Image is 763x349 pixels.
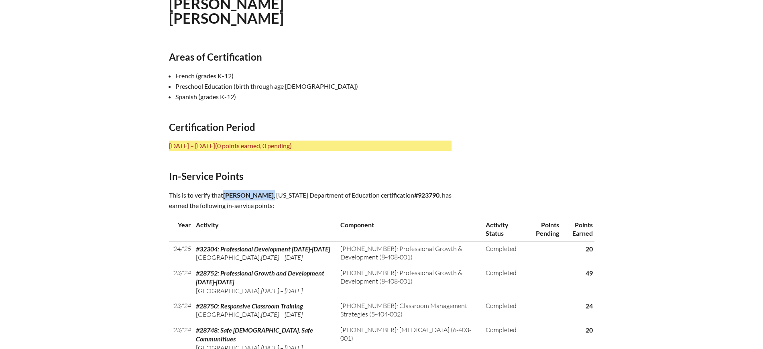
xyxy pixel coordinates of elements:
span: #28752: Professional Growth and Development [DATE]-[DATE] [196,269,324,286]
td: [PHONE_NUMBER]: Classroom Management Strategies (5-404-002) [337,298,482,322]
span: [GEOGRAPHIC_DATA] [196,287,260,295]
td: Completed [482,298,525,322]
span: #32304: Professional Development [DATE]-[DATE] [196,245,330,253]
strong: 49 [586,269,593,277]
td: '23/'24 [169,298,193,322]
h2: Certification Period [169,121,452,133]
span: #28750: Responsive Classroom Training [196,302,303,310]
b: #923790 [414,191,439,199]
td: '24/'25 [169,241,193,265]
td: Completed [482,241,525,265]
h2: In-Service Points [169,170,452,182]
td: , [193,265,338,298]
td: [PHONE_NUMBER]: Professional Growth & Development (8-408-001) [337,241,482,265]
td: '23/'24 [169,265,193,298]
strong: 20 [586,245,593,253]
span: (0 points earned, 0 pending) [215,142,292,149]
p: This is to verify that , [US_STATE] Department of Education certification , has earned the follow... [169,190,452,211]
td: Completed [482,265,525,298]
span: [PERSON_NAME] [223,191,274,199]
li: Spanish (grades K-12) [175,92,458,102]
th: Points Earned [561,217,594,241]
td: , [193,298,338,322]
p: [DATE] – [DATE] [169,141,452,151]
span: [DATE] – [DATE] [261,287,303,295]
strong: 24 [586,302,593,310]
strong: 20 [586,326,593,334]
li: French (grades K-12) [175,71,458,81]
th: Component [337,217,482,241]
span: #28748: Safe [DEMOGRAPHIC_DATA], Safe Communitiues [196,326,313,343]
td: [PHONE_NUMBER]: Professional Growth & Development (8-408-001) [337,265,482,298]
th: Year [169,217,193,241]
span: [GEOGRAPHIC_DATA] [196,310,260,318]
h2: Areas of Certification [169,51,452,63]
td: , [193,241,338,265]
span: [DATE] – [DATE] [261,253,303,261]
th: Activity [193,217,338,241]
span: [DATE] – [DATE] [261,310,303,318]
li: Preschool Education (birth through age [DEMOGRAPHIC_DATA]) [175,81,458,92]
th: Points Pending [524,217,561,241]
th: Activity Status [482,217,525,241]
span: [GEOGRAPHIC_DATA] [196,253,260,261]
